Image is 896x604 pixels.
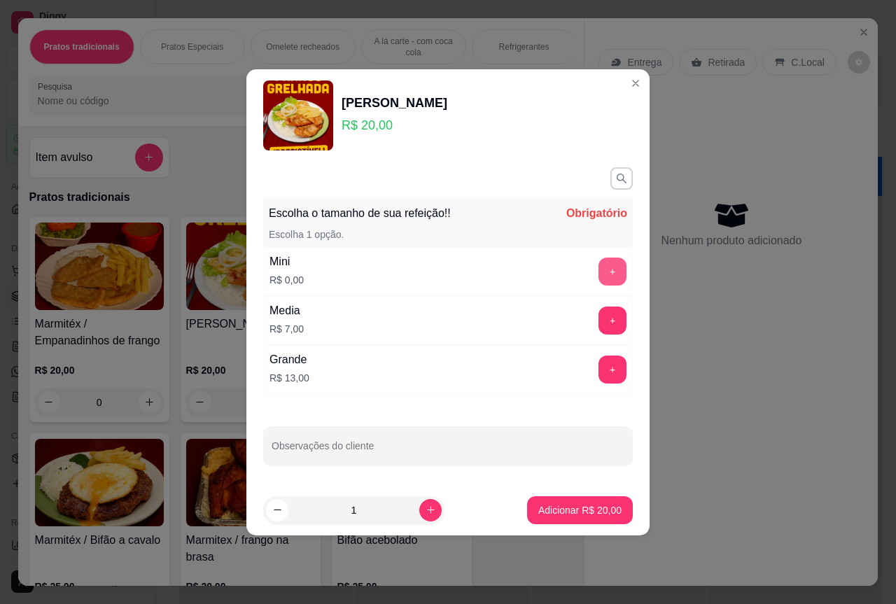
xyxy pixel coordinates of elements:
div: Media [269,302,304,319]
p: Adicionar R$ 20,00 [538,503,622,517]
div: Grande [269,351,309,368]
button: Close [624,72,647,94]
button: decrease-product-quantity [266,499,288,521]
p: Escolha o tamanho de sua refeição!! [269,205,451,222]
div: Mini [269,253,304,270]
img: product-image [263,80,333,150]
button: add [598,356,626,384]
div: [PERSON_NAME] [342,93,447,113]
p: Escolha 1 opção. [269,227,344,241]
p: R$ 7,00 [269,322,304,336]
p: R$ 0,00 [269,273,304,287]
input: Observações do cliente [272,444,624,458]
p: R$ 13,00 [269,371,309,385]
button: increase-product-quantity [419,499,442,521]
button: add [598,258,626,286]
p: Obrigatório [566,205,627,222]
p: R$ 20,00 [342,115,447,135]
button: Adicionar R$ 20,00 [527,496,633,524]
button: add [598,307,626,335]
